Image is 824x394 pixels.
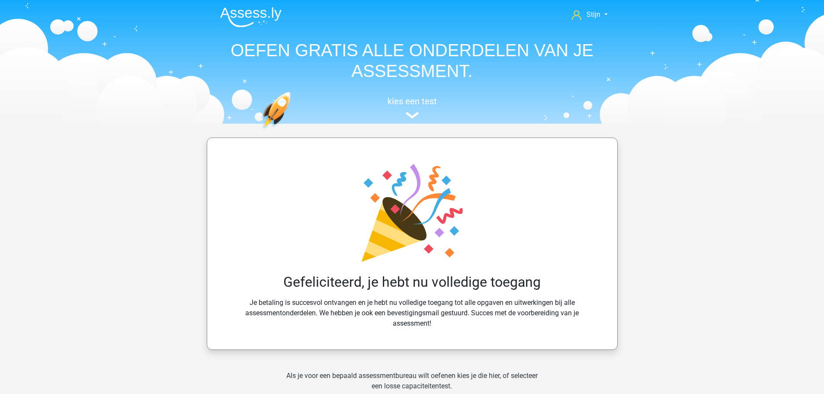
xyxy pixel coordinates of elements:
div: Je betaling is succesvol ontvangen en je hebt nu volledige toegang tot alle opgaven en uitwerking... [228,159,596,328]
img: Assessly [220,7,282,27]
h2: Gefeliciteerd, je hebt nu volledige toegang [231,274,593,290]
h5: kies een test [213,96,611,106]
span: Stijn [587,10,600,19]
a: Stijn [568,10,611,20]
a: kies een test [213,96,611,119]
h1: OEFEN GRATIS ALLE ONDERDELEN VAN JE ASSESSMENT. [213,40,611,81]
img: assessment [406,112,419,119]
img: oefenen [261,92,324,170]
